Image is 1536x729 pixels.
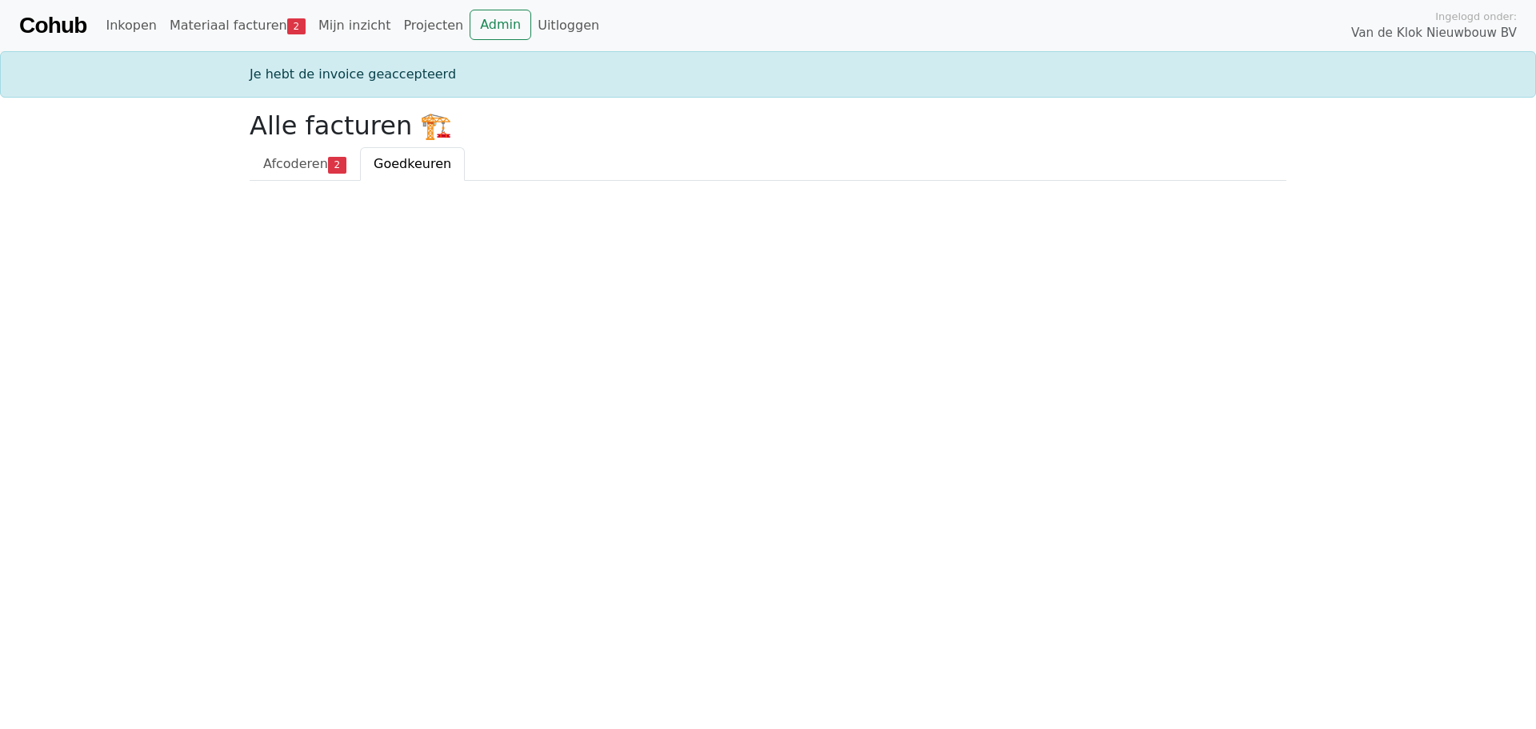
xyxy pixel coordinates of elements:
[19,6,86,45] a: Cohub
[287,18,306,34] span: 2
[250,110,1286,141] h2: Alle facturen 🏗️
[263,156,328,171] span: Afcoderen
[1351,24,1517,42] span: Van de Klok Nieuwbouw BV
[374,156,451,171] span: Goedkeuren
[250,147,360,181] a: Afcoderen2
[360,147,465,181] a: Goedkeuren
[99,10,162,42] a: Inkopen
[470,10,531,40] a: Admin
[312,10,398,42] a: Mijn inzicht
[1435,9,1517,24] span: Ingelogd onder:
[531,10,606,42] a: Uitloggen
[328,157,346,173] span: 2
[397,10,470,42] a: Projecten
[240,65,1296,84] div: Je hebt de invoice geaccepteerd
[163,10,312,42] a: Materiaal facturen2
